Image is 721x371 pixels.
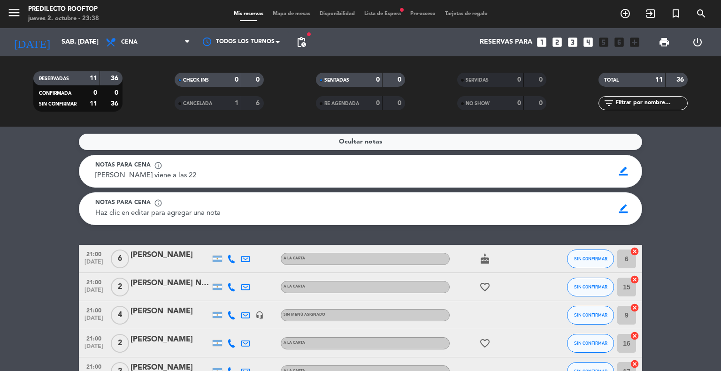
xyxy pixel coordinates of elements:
[629,36,641,48] i: add_box
[574,284,607,289] span: SIN CONFIRMAR
[466,78,489,83] span: SERVIDAS
[574,256,607,261] span: SIN CONFIRMAR
[598,36,610,48] i: looks_5
[479,253,491,265] i: cake
[466,101,490,106] span: NO SHOW
[111,278,129,296] span: 2
[480,38,532,46] span: Reservas para
[82,259,106,270] span: [DATE]
[676,76,686,83] strong: 36
[398,100,403,106] strong: 0
[630,359,639,369] i: cancel
[398,76,403,83] strong: 0
[183,78,209,83] span: CHECK INS
[567,334,614,353] button: SIN CONFIRMAR
[582,36,594,48] i: looks_4
[551,36,563,48] i: looks_two
[630,275,639,284] i: cancel
[630,247,639,256] i: cancel
[517,100,521,106] strong: 0
[111,75,120,82] strong: 36
[376,100,380,106] strong: 0
[28,5,99,14] div: Predilecto Rooftop
[154,161,162,170] span: info_outline
[82,276,106,287] span: 21:00
[574,341,607,346] span: SIN CONFIRMAR
[296,37,307,48] span: pending_actions
[95,210,221,217] span: Haz clic en editar para agregar una nota
[306,31,312,37] span: fiber_manual_record
[130,305,210,318] div: [PERSON_NAME]
[360,11,406,16] span: Lista de Espera
[111,100,120,107] strong: 36
[536,36,548,48] i: looks_one
[539,76,545,83] strong: 0
[630,303,639,312] i: cancel
[284,285,305,288] span: A LA CARTA
[82,315,106,326] span: [DATE]
[235,76,238,83] strong: 0
[268,11,315,16] span: Mapa de mesas
[567,36,579,48] i: looks_3
[376,76,380,83] strong: 0
[7,6,21,23] button: menu
[655,76,663,83] strong: 11
[681,28,714,56] div: LOG OUT
[90,75,97,82] strong: 11
[284,313,325,317] span: Sin menú asignado
[39,76,69,81] span: RESERVADAS
[39,91,71,96] span: CONFIRMADA
[696,8,707,19] i: search
[603,98,614,109] i: filter_list
[339,136,382,147] span: Ocultar notas
[284,341,305,345] span: A LA CARTA
[111,306,129,325] span: 4
[111,250,129,268] span: 6
[567,278,614,296] button: SIN CONFIRMAR
[630,331,639,341] i: cancel
[121,39,138,45] span: Cena
[479,281,491,293] i: favorite_border
[659,37,670,48] span: print
[28,14,99,23] div: jueves 2. octubre - 23:38
[256,100,261,106] strong: 6
[7,6,21,20] i: menu
[604,78,619,83] span: TOTAL
[90,100,97,107] strong: 11
[255,311,264,319] i: headset_mic
[82,333,106,343] span: 21:00
[614,98,687,108] input: Filtrar por nombre...
[229,11,268,16] span: Mis reservas
[130,333,210,346] div: [PERSON_NAME]
[235,100,238,106] strong: 1
[284,257,305,260] span: A LA CARTA
[183,101,212,106] span: CANCELADA
[115,90,120,96] strong: 0
[95,198,151,208] span: Notas para cena
[620,8,631,19] i: add_circle_outline
[95,161,151,170] span: Notas para cena
[7,32,57,53] i: [DATE]
[645,8,656,19] i: exit_to_app
[82,248,106,259] span: 21:00
[539,100,545,106] strong: 0
[440,11,492,16] span: Tarjetas de regalo
[87,37,99,48] i: arrow_drop_down
[614,162,633,180] span: border_color
[111,334,129,353] span: 2
[256,76,261,83] strong: 0
[614,200,633,218] span: border_color
[130,277,210,289] div: [PERSON_NAME] Nahirñak
[39,102,77,106] span: SIN CONFIRMAR
[95,172,196,179] span: [PERSON_NAME] viene a las 22
[574,312,607,318] span: SIN CONFIRMAR
[315,11,360,16] span: Disponibilidad
[130,249,210,261] div: [PERSON_NAME]
[479,338,491,349] i: favorite_border
[154,199,162,207] span: info_outline
[324,101,359,106] span: RE AGENDADA
[93,90,97,96] strong: 0
[324,78,349,83] span: SENTADAS
[613,36,625,48] i: looks_6
[406,11,440,16] span: Pre-acceso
